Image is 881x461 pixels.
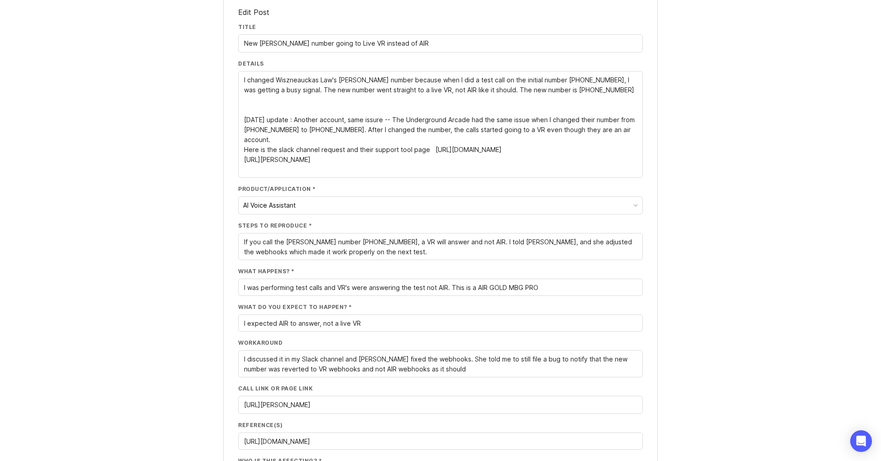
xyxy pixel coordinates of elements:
[244,318,637,328] textarea: I expected AIR to answer, not a live VR
[244,283,637,293] textarea: I was performing test calls and VR's were answering the test not AIR. This is a AIR GOLD MBG PRO
[238,267,643,275] label: What happens? *
[244,237,637,257] textarea: If you call the [PERSON_NAME] number [PHONE_NUMBER], a VR will answer and not AIR. I told [PERSON...
[238,185,643,193] label: Product/Application *
[850,430,872,452] div: Open Intercom Messenger
[238,60,643,67] label: Details
[238,23,643,31] label: Title
[243,200,296,210] div: AI Voice Assistant
[238,339,643,347] label: Workaround
[244,437,637,447] textarea: [URL][DOMAIN_NAME]
[244,38,637,48] input: What's happening?
[244,75,637,175] textarea: I changed Wiszneauckas Law's [PERSON_NAME] number because when I did a test call on the initial n...
[238,303,643,311] label: What do you expect to happen? *
[238,9,643,16] h1: Edit Post
[238,421,643,429] label: Reference(s)
[244,354,637,374] textarea: I discussed it in my Slack channel and [PERSON_NAME] fixed the webhooks. She told me to still fil...
[238,222,643,229] label: Steps to Reproduce *
[238,385,643,392] label: Call Link or Page Link
[244,400,637,410] input: Link to a call or page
